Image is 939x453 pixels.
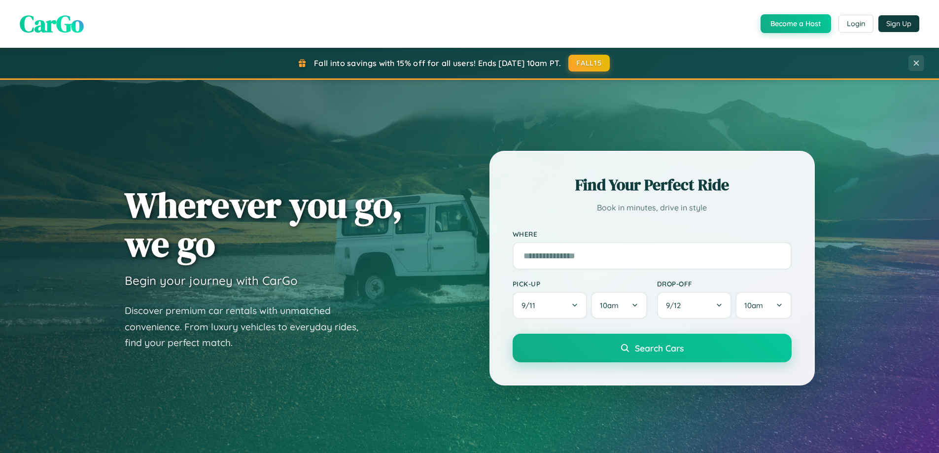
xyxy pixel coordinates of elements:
[761,14,831,33] button: Become a Host
[20,7,84,40] span: CarGo
[591,292,647,319] button: 10am
[314,58,561,68] span: Fall into savings with 15% off for all users! Ends [DATE] 10am PT.
[513,279,647,288] label: Pick-up
[568,55,610,71] button: FALL15
[125,273,298,288] h3: Begin your journey with CarGo
[838,15,873,33] button: Login
[513,292,588,319] button: 9/11
[513,230,792,238] label: Where
[878,15,919,32] button: Sign Up
[125,185,403,263] h1: Wherever you go, we go
[657,279,792,288] label: Drop-off
[666,301,686,310] span: 9 / 12
[513,174,792,196] h2: Find Your Perfect Ride
[513,334,792,362] button: Search Cars
[735,292,791,319] button: 10am
[744,301,763,310] span: 10am
[513,201,792,215] p: Book in minutes, drive in style
[657,292,732,319] button: 9/12
[125,303,371,351] p: Discover premium car rentals with unmatched convenience. From luxury vehicles to everyday rides, ...
[600,301,619,310] span: 10am
[635,343,684,353] span: Search Cars
[522,301,540,310] span: 9 / 11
